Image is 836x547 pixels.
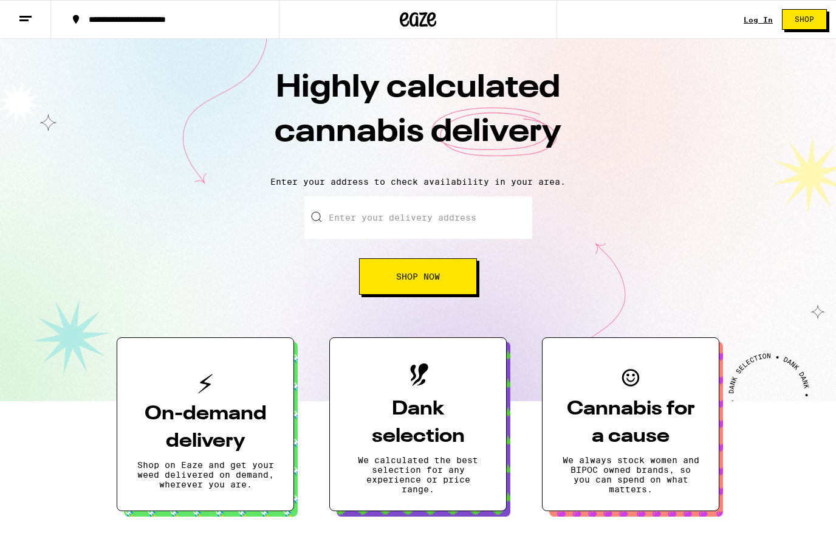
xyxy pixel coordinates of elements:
[117,337,294,511] button: On-demand deliveryShop on Eaze and get your weed delivered on demand, wherever you are.
[542,337,719,511] button: Cannabis for a causeWe always stock women and BIPOC owned brands, so you can spend on what matters.
[12,177,824,187] p: Enter your address to check availability in your area.
[782,9,827,30] button: Shop
[744,16,773,24] div: Log In
[396,272,440,281] span: Shop Now
[349,455,487,494] p: We calculated the best selection for any experience or price range.
[562,455,699,494] p: We always stock women and BIPOC owned brands, so you can spend on what matters.
[304,196,532,239] input: Enter your delivery address
[329,337,507,511] button: Dank selectionWe calculated the best selection for any experience or price range.
[349,396,487,450] h3: Dank selection
[562,396,699,450] h3: Cannabis for a cause
[137,460,274,489] p: Shop on Eaze and get your weed delivered on demand, wherever you are.
[137,401,274,455] h3: On-demand delivery
[205,66,631,167] h1: Highly calculated cannabis delivery
[795,16,814,23] span: Shop
[359,258,477,295] button: Shop Now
